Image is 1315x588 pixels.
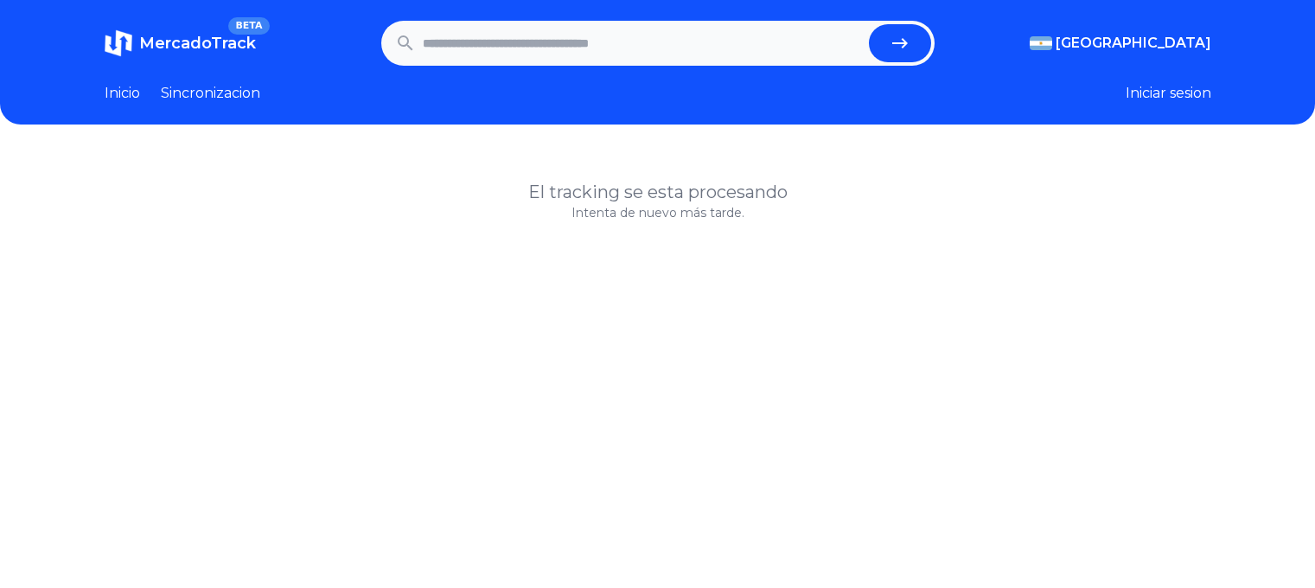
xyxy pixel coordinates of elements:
img: Argentina [1030,36,1052,50]
button: Iniciar sesion [1126,83,1211,104]
button: [GEOGRAPHIC_DATA] [1030,33,1211,54]
span: MercadoTrack [139,34,256,53]
a: Sincronizacion [161,83,260,104]
span: [GEOGRAPHIC_DATA] [1056,33,1211,54]
a: Inicio [105,83,140,104]
h1: El tracking se esta procesando [105,180,1211,204]
a: MercadoTrackBETA [105,29,256,57]
p: Intenta de nuevo más tarde. [105,204,1211,221]
span: BETA [228,17,269,35]
img: MercadoTrack [105,29,132,57]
